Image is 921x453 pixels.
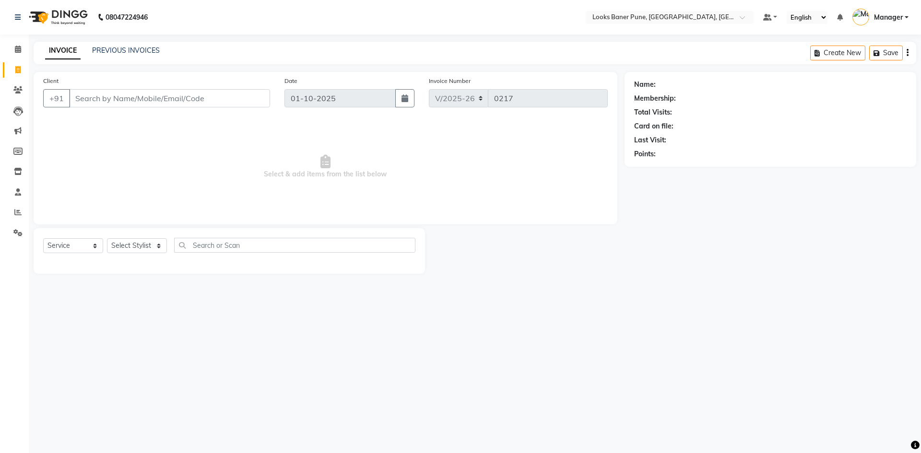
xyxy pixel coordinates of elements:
[874,12,903,23] span: Manager
[852,9,869,25] img: Manager
[43,77,59,85] label: Client
[634,135,666,145] div: Last Visit:
[45,42,81,59] a: INVOICE
[92,46,160,55] a: PREVIOUS INVOICES
[43,119,608,215] span: Select & add items from the list below
[24,4,90,31] img: logo
[810,46,865,60] button: Create New
[284,77,297,85] label: Date
[43,89,70,107] button: +91
[634,121,673,131] div: Card on file:
[429,77,471,85] label: Invoice Number
[869,46,903,60] button: Save
[106,4,148,31] b: 08047224946
[634,149,656,159] div: Points:
[634,93,676,104] div: Membership:
[634,80,656,90] div: Name:
[69,89,270,107] input: Search by Name/Mobile/Email/Code
[634,107,672,117] div: Total Visits:
[174,238,415,253] input: Search or Scan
